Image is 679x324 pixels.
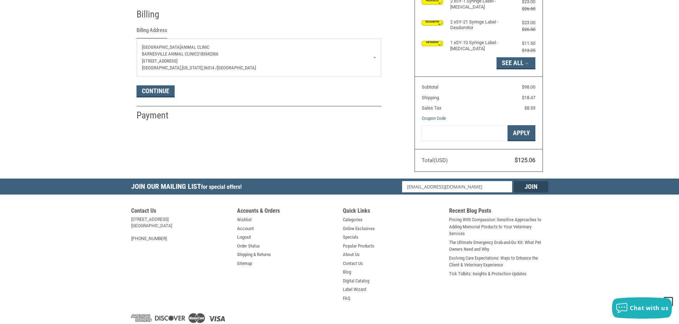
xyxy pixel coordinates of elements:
span: Chat with us [630,304,668,312]
button: Chat with us [612,297,672,319]
address: [STREET_ADDRESS] [GEOGRAPHIC_DATA] [PHONE_NUMBER] [131,216,230,242]
span: [GEOGRAPHIC_DATA], [142,65,182,70]
h2: Billing [137,9,178,20]
a: Specials [343,234,358,241]
a: Blog [343,269,351,276]
span: Barnesville Animal Clinic [142,51,197,57]
span: 2183542366 [197,51,218,57]
a: FAQ [343,295,350,302]
span: Shipping [422,95,439,100]
a: Pricing With Compassion: Sensitive Approaches to Adding Memorial Products to Your Veterinary Serv... [449,216,548,237]
a: Contact Us [343,260,363,267]
a: Sitemap [237,260,252,267]
input: Join [514,181,548,192]
legend: Billing Address [137,26,167,38]
span: [STREET_ADDRESS] [142,58,178,64]
span: Animal Clinic [181,44,209,50]
h2: Payment [137,110,178,121]
a: Evolving Care Expectations: Ways to Enhance the Client & Veterinary Experience [449,255,548,269]
span: $98.00 [522,84,535,90]
span: [US_STATE], [182,65,204,70]
a: Shipping & Returns [237,251,271,258]
a: Logout [237,234,251,241]
span: Total (USD) [422,157,448,164]
h5: Join Our Mailing List [131,179,245,197]
h5: Contact Us [131,207,230,216]
h5: Recent Blog Posts [449,207,548,216]
span: $125.06 [515,157,535,164]
div: $26.50 [507,26,535,33]
a: Categories [343,216,362,223]
span: [GEOGRAPHIC_DATA] [217,65,256,70]
input: Email [402,181,512,192]
span: $18.47 [522,95,535,100]
button: Continue [137,85,175,97]
button: Apply [508,125,535,141]
a: Account [237,225,254,232]
h5: Accounts & Orders [237,207,336,216]
button: See All [497,57,535,69]
a: About Us [343,251,360,258]
span: for special offers! [201,184,242,190]
a: Tick Tidbits: Insights & Protection Updates [449,270,526,277]
a: Digital Catalog [343,277,369,285]
a: Enter or select a different address [137,39,381,76]
h5: Quick Links [343,207,442,216]
a: Coupon Code [422,116,446,121]
span: $8.59 [524,105,535,111]
span: [GEOGRAPHIC_DATA] [142,44,181,50]
a: Wishlist [237,216,252,223]
span: Sales Tax [422,105,441,111]
a: Order Status [237,243,260,250]
span: 56514 / [204,65,217,70]
h4: 1 x SY-10 Syringe Label - [MEDICAL_DATA] [450,40,505,52]
div: $23.00 [507,19,535,26]
a: Online Exclusives [343,225,375,232]
div: $11.50 [507,40,535,47]
a: The Ultimate Emergency Grab-and-Go Kit: What Pet Owners Need and Why [449,239,548,253]
input: Gift Certificate or Coupon Code [422,125,508,141]
a: Popular Products [343,243,374,250]
div: $13.25 [507,47,535,54]
h4: 2 x SY-21 Syringe Label - Dexdomitor [450,19,505,31]
div: $26.50 [507,5,535,12]
a: Label Wizard [343,286,366,293]
span: Subtotal [422,84,438,90]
